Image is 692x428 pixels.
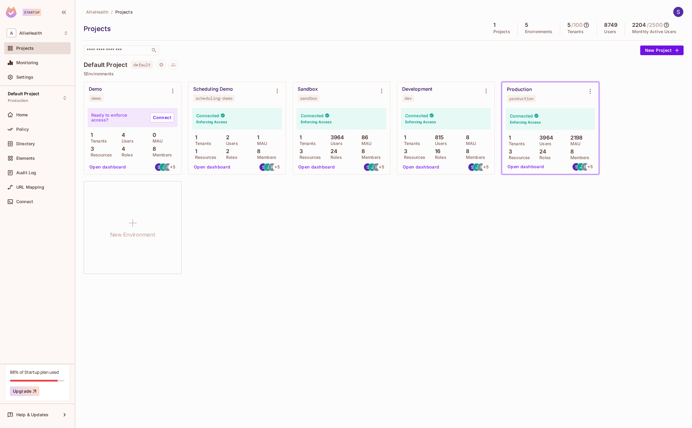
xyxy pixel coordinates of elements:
[119,139,134,143] p: Users
[358,155,381,160] p: Members
[647,22,663,28] h5: / 2500
[87,162,129,172] button: Open dashboard
[673,7,683,17] img: Stephen Morrison
[604,22,617,28] h5: 8749
[8,98,29,103] span: Production
[480,85,492,97] button: Environment settings
[432,148,440,154] p: 16
[483,165,488,169] span: + 5
[89,86,102,92] div: Demo
[296,155,321,160] p: Resources
[506,135,511,141] p: 1
[588,165,592,169] span: + 5
[167,85,179,97] button: Environment settings
[192,134,197,140] p: 1
[16,46,34,51] span: Projects
[493,29,510,34] p: Projects
[509,96,534,101] div: production
[91,96,101,101] div: demo
[358,148,365,154] p: 8
[267,165,269,169] span: J
[223,141,238,146] p: Users
[23,9,41,16] div: Startup
[632,29,676,34] p: Monthly Active Users
[296,141,316,146] p: Tenants
[327,155,342,160] p: Roles
[254,134,259,140] p: 1
[157,63,166,69] span: Project settings
[19,31,42,36] span: Workspace: AllieHealth
[301,119,332,125] h6: Enforcing Access
[640,46,684,55] button: New Project
[432,141,447,146] p: Users
[196,96,232,101] div: scheduling-demo
[573,163,580,171] img: stephen@alliehealth.com
[327,141,343,146] p: Users
[379,165,384,169] span: + 5
[254,155,276,160] p: Members
[401,134,406,140] p: 1
[170,165,175,169] span: + 5
[298,86,318,92] div: Sandbox
[111,9,113,15] li: /
[468,163,476,171] img: stephen@alliehealth.com
[580,165,582,169] span: J
[506,141,525,146] p: Tenants
[150,132,156,138] p: 0
[84,61,127,68] h4: Default Project
[358,141,371,146] p: MAU
[536,149,546,155] p: 24
[402,86,432,92] div: Development
[505,162,547,172] button: Open dashboard
[525,22,528,28] h5: 5
[16,75,33,80] span: Settings
[192,148,197,154] p: 1
[296,162,337,172] button: Open dashboard
[119,153,133,157] p: Roles
[119,146,125,152] p: 4
[582,163,589,171] img: rodrigo@alliehealth.com
[259,163,267,171] img: stephen@alliehealth.com
[405,119,436,125] h6: Enforcing Access
[400,162,442,172] button: Open dashboard
[463,155,485,160] p: Members
[196,119,227,125] h6: Enforcing Access
[254,148,260,154] p: 8
[150,153,172,157] p: Members
[16,112,28,117] span: Home
[525,29,553,34] p: Environments
[510,113,533,119] h4: Connected
[16,412,48,417] span: Help & Updates
[296,134,302,140] p: 1
[115,9,133,15] span: Projects
[192,155,216,160] p: Resources
[84,24,483,33] div: Projects
[567,135,583,141] p: 2198
[7,29,16,37] span: A
[536,155,551,160] p: Roles
[401,155,425,160] p: Resources
[463,134,469,140] p: 8
[16,170,36,175] span: Audit Log
[507,87,532,93] div: Production
[463,141,476,146] p: MAU
[567,149,574,155] p: 8
[301,113,324,118] h4: Connected
[567,22,571,28] h5: 5
[86,9,109,15] span: AllieHealth
[10,386,39,396] button: Upgrade
[91,113,145,122] p: Ready to enforce access?
[376,85,388,97] button: Environment settings
[268,163,276,171] img: rodrigo@alliehealth.com
[358,134,368,140] p: 86
[6,7,17,18] img: SReyMgAAAABJRU5ErkJggg==
[584,85,596,97] button: Environment settings
[271,85,283,97] button: Environment settings
[119,132,125,138] p: 4
[155,163,163,171] img: stephen@alliehealth.com
[16,127,29,132] span: Policy
[567,29,584,34] p: Tenants
[493,22,495,28] h5: 1
[476,165,478,169] span: J
[192,141,211,146] p: Tenants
